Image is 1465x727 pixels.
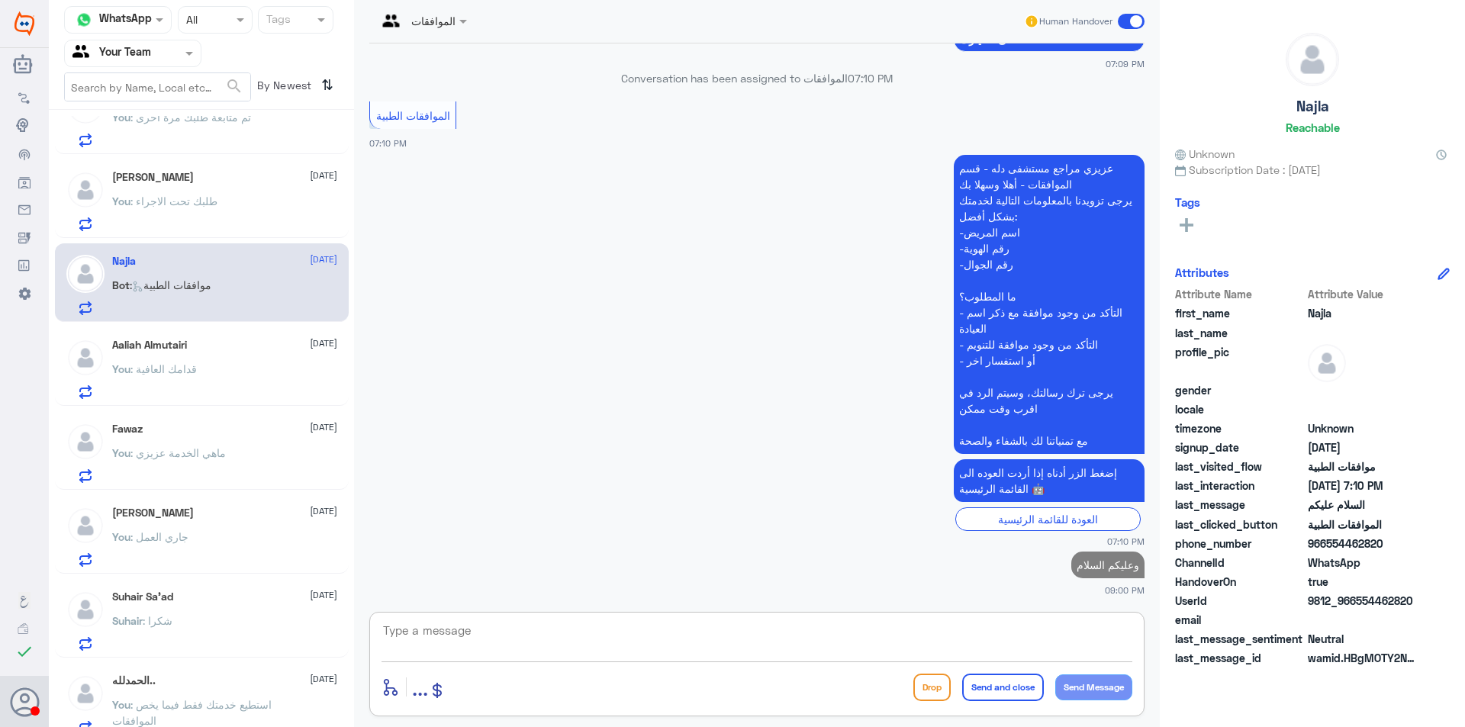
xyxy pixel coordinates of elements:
[955,507,1141,531] div: العودة للقائمة الرئيسية
[112,339,187,352] h5: Aaliah Almutairi
[310,672,337,686] span: [DATE]
[66,423,105,461] img: defaultAdmin.png
[1175,631,1305,647] span: last_message_sentiment
[225,74,243,99] button: search
[1308,382,1418,398] span: null
[66,507,105,545] img: defaultAdmin.png
[1107,535,1145,548] span: 07:10 PM
[112,698,272,727] span: : استطيع خدمتك فقط فيما يخص الموافقات
[1175,612,1305,628] span: email
[310,588,337,602] span: [DATE]
[112,590,173,603] h5: Suhair Sa’ad
[72,42,95,65] img: yourTeam.svg
[112,614,143,627] span: Suhair
[310,253,337,266] span: [DATE]
[1175,536,1305,552] span: phone_number
[954,459,1145,502] p: 31/8/2025, 7:10 PM
[310,420,337,434] span: [DATE]
[66,339,105,377] img: defaultAdmin.png
[1308,478,1418,494] span: 2025-08-31T16:10:10.877Z
[130,278,211,291] span: : موافقات الطبية
[1175,439,1305,455] span: signup_date
[1175,195,1200,209] h6: Tags
[1175,574,1305,590] span: HandoverOn
[66,590,105,629] img: defaultAdmin.png
[1308,612,1418,628] span: null
[112,446,130,459] span: You
[1175,325,1305,341] span: last_name
[1175,650,1305,666] span: last_message_id
[112,698,130,711] span: You
[1308,439,1418,455] span: 2025-08-31T16:09:58.053Z
[1175,593,1305,609] span: UserId
[1175,458,1305,474] span: last_visited_flow
[960,34,1138,46] span: اضغط على اختيارك
[1308,305,1418,321] span: Najla
[130,446,226,459] span: : ماهي الخدمة عزيزي
[1308,631,1418,647] span: 0
[130,530,188,543] span: : جاري العمل
[1296,98,1329,115] h5: Najla
[1175,516,1305,532] span: last_clicked_button
[1308,458,1418,474] span: موافقات الطبية
[1308,401,1418,417] span: null
[112,111,130,124] span: You
[1055,674,1132,700] button: Send Message
[1175,265,1229,279] h6: Attributes
[412,673,428,700] span: ...
[1308,420,1418,436] span: Unknown
[1175,555,1305,571] span: ChannelId
[112,674,156,687] h5: الحمدلله..
[310,504,337,518] span: [DATE]
[1286,121,1340,134] h6: Reachable
[1308,497,1418,513] span: السلام عليكم
[1308,286,1418,302] span: Attribute Value
[112,530,130,543] span: You
[15,642,34,661] i: check
[1106,57,1145,70] span: 07:09 PM
[376,109,450,122] span: الموافقات الطبية
[251,72,315,103] span: By Newest
[1308,555,1418,571] span: 2
[112,423,143,436] h5: Fawaz
[130,111,251,124] span: : تم متابعة طلبك مرة اخرى
[1039,14,1112,28] span: Human Handover
[66,255,105,293] img: defaultAdmin.png
[848,72,893,85] span: 07:10 PM
[66,171,105,209] img: defaultAdmin.png
[310,169,337,182] span: [DATE]
[112,507,194,520] h5: محمد الشهري
[143,614,172,627] span: : شكرا
[1308,516,1418,532] span: الموافقات الطبية
[1308,574,1418,590] span: true
[954,155,1145,454] p: 31/8/2025, 7:10 PM
[1308,650,1418,666] span: wamid.HBgMOTY2NTU0NDYyODIwFQIAEhgUM0E1OUQ3MTcwN0E0MzZGNUU5QTgA
[1175,146,1235,162] span: Unknown
[1105,584,1145,597] span: 09:00 PM
[1308,536,1418,552] span: 966554462820
[264,11,291,31] div: Tags
[1308,593,1418,609] span: 9812_966554462820
[65,73,250,101] input: Search by Name, Local etc…
[913,674,951,701] button: Drop
[1071,552,1145,578] p: 31/8/2025, 9:00 PM
[112,195,130,207] span: You
[112,255,136,268] h5: Najla
[1175,286,1305,302] span: Attribute Name
[962,674,1044,701] button: Send and close
[1175,382,1305,398] span: gender
[112,362,130,375] span: You
[369,138,407,148] span: 07:10 PM
[1175,420,1305,436] span: timezone
[1175,478,1305,494] span: last_interaction
[369,70,1145,86] p: Conversation has been assigned to الموافقات
[225,77,243,95] span: search
[412,670,428,704] button: ...
[112,171,194,184] h5: Hussein Hraibe
[130,195,217,207] span: : طلبك تحت الاجراء
[1175,401,1305,417] span: locale
[112,278,130,291] span: Bot
[1175,497,1305,513] span: last_message
[310,336,337,350] span: [DATE]
[72,8,95,31] img: whatsapp.png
